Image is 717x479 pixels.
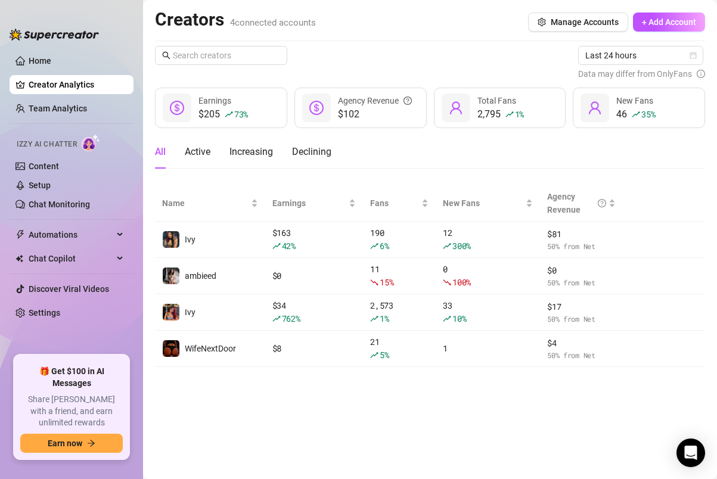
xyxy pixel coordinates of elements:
span: rise [225,110,233,119]
span: Manage Accounts [551,17,619,27]
span: Total Fans [477,96,516,105]
div: $ 0 [272,269,356,282]
img: WifeNextDoor [163,340,179,357]
h2: Creators [155,8,316,31]
a: Team Analytics [29,104,87,113]
span: WifeNextDoor [185,344,236,353]
span: rise [272,242,281,250]
span: rise [370,315,378,323]
span: rise [370,351,378,359]
span: New Fans [443,197,523,210]
span: Ivy [185,235,195,244]
input: Search creators [173,49,271,62]
a: Home [29,56,51,66]
div: 190 [370,226,429,253]
div: 33 [443,299,533,325]
img: Chat Copilot [15,254,23,263]
span: 50 % from Net [547,350,615,361]
span: Fans [370,197,419,210]
span: Last 24 hours [585,46,696,64]
span: 6 % [380,240,389,251]
span: 73 % [234,108,248,120]
span: calendar [690,52,697,59]
span: Earnings [272,197,347,210]
a: Settings [29,308,60,318]
div: $205 [198,107,248,122]
div: 11 [370,263,429,289]
span: rise [443,242,451,250]
span: 50 % from Net [547,241,615,252]
span: Share [PERSON_NAME] with a friend, and earn unlimited rewards [20,394,123,429]
span: 762 % [282,313,300,324]
div: All [155,145,166,159]
span: Automations [29,225,113,244]
span: 1 % [515,108,524,120]
span: dollar-circle [170,101,184,115]
th: Name [155,185,265,222]
span: dollar-circle [309,101,324,115]
th: New Fans [436,185,540,222]
div: Increasing [229,145,273,159]
div: $ 163 [272,226,356,253]
div: 0 [443,263,533,289]
span: 50 % from Net [547,313,615,325]
span: thunderbolt [15,230,25,240]
span: $102 [338,107,412,122]
span: user [588,101,602,115]
div: 2,795 [477,107,524,122]
span: arrow-right [87,439,95,447]
span: 35 % [641,108,655,120]
span: 42 % [282,240,296,251]
div: 1 [443,342,533,355]
span: Data may differ from OnlyFans [578,67,692,80]
span: $ 0 [547,264,615,277]
div: Open Intercom Messenger [676,438,705,467]
span: 5 % [380,349,389,360]
img: AI Chatter [82,134,100,151]
span: Earn now [48,438,82,448]
th: Fans [363,185,436,222]
a: Chat Monitoring [29,200,90,209]
button: Manage Accounts [528,13,628,32]
div: 2,573 [370,299,429,325]
span: $ 17 [547,300,615,313]
span: rise [272,315,281,323]
img: ambieed [163,268,179,284]
span: 4 connected accounts [230,17,316,28]
span: fall [370,278,378,287]
span: 1 % [380,313,389,324]
span: fall [443,278,451,287]
div: 46 [616,107,655,122]
div: 21 [370,335,429,362]
span: Earnings [198,96,231,105]
div: Active [185,145,210,159]
a: Content [29,161,59,171]
a: Setup [29,181,51,190]
span: 100 % [452,276,471,288]
span: Chat Copilot [29,249,113,268]
span: rise [632,110,640,119]
span: 300 % [452,240,471,251]
span: search [162,51,170,60]
span: ambieed [185,271,216,281]
span: 🎁 Get $100 in AI Messages [20,366,123,389]
span: Name [162,197,249,210]
span: Ivy [185,307,195,317]
div: Declining [292,145,331,159]
div: Agency Revenue [547,190,606,216]
img: Ivy [163,304,179,321]
a: Creator Analytics [29,75,124,94]
span: rise [505,110,514,119]
span: rise [443,315,451,323]
span: setting [538,18,546,26]
span: 50 % from Net [547,277,615,288]
span: Izzy AI Chatter [17,139,77,150]
th: Earnings [265,185,364,222]
span: question-circle [403,94,412,107]
span: $ 4 [547,337,615,350]
div: Agency Revenue [338,94,412,107]
span: rise [370,242,378,250]
img: Ivy [163,231,179,248]
span: New Fans [616,96,653,105]
span: 10 % [452,313,466,324]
